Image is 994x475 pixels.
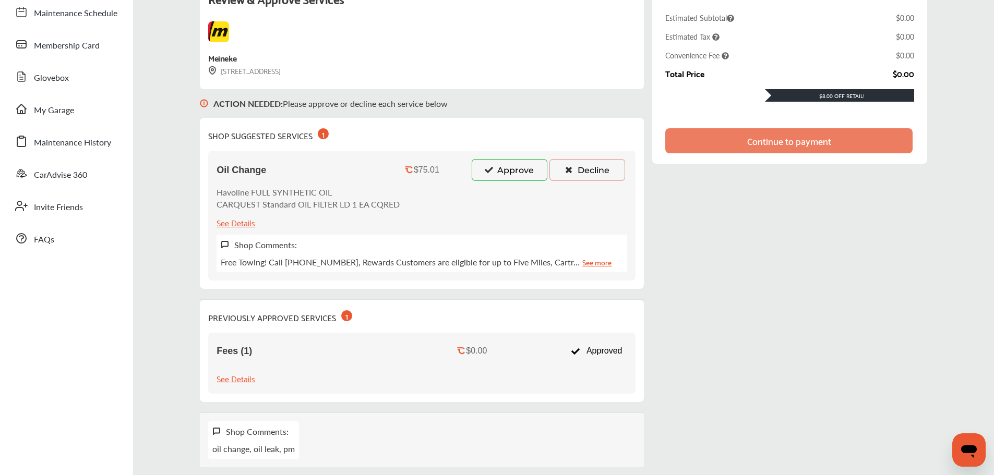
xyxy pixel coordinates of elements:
[213,98,448,109] p: Please approve or decline each service below
[341,310,352,321] div: 1
[747,136,831,146] div: Continue to payment
[34,7,117,20] span: Maintenance Schedule
[34,136,111,150] span: Maintenance History
[665,50,729,60] span: Convenience Fee
[952,433,986,467] iframe: Button to launch messaging window
[200,89,208,118] img: svg+xml;base64,PHN2ZyB3aWR0aD0iMTYiIGhlaWdodD0iMTciIHZpZXdCb3g9IjAgMCAxNiAxNyIgZmlsbD0ibm9uZSIgeG...
[9,95,123,123] a: My Garage
[9,63,123,90] a: Glovebox
[9,192,123,220] a: Invite Friends
[893,69,914,78] div: $0.00
[9,31,123,58] a: Membership Card
[318,128,329,139] div: 1
[217,198,400,210] p: CARQUEST Standard OIL FILTER LD 1 EA CQRED
[208,51,236,65] div: Meineke
[896,31,914,42] div: $0.00
[221,240,229,249] img: svg+xml;base64,PHN2ZyB3aWR0aD0iMTYiIGhlaWdodD0iMTciIHZpZXdCb3g9IjAgMCAxNiAxNyIgZmlsbD0ibm9uZSIgeG...
[226,425,289,437] div: Shop Comments:
[217,371,255,385] div: See Details
[212,443,295,455] p: oil change, oil leak, pm
[34,39,100,53] span: Membership Card
[665,31,720,42] span: Estimated Tax
[234,239,297,251] label: Shop Comments:
[414,165,439,175] div: $75.01
[472,159,547,181] button: Approve
[208,308,352,324] div: PREVIOUSLY APPROVED SERVICES
[221,256,612,268] p: Free Towing! Call [PHONE_NUMBER], Rewards Customers are eligible for up to Five Miles, Cartr…
[896,13,914,23] div: $0.00
[665,13,734,23] span: Estimated Subtotal
[665,69,704,78] div: Total Price
[208,126,329,142] div: SHOP SUGGESTED SERVICES
[217,186,400,198] p: Havoline FULL SYNTHETIC OIL
[34,233,54,247] span: FAQs
[549,159,625,181] button: Decline
[34,104,74,117] span: My Garage
[9,225,123,252] a: FAQs
[208,66,217,75] img: svg+xml;base64,PHN2ZyB3aWR0aD0iMTYiIGhlaWdodD0iMTciIHZpZXdCb3g9IjAgMCAxNiAxNyIgZmlsbD0ibm9uZSIgeG...
[34,168,87,182] span: CarAdvise 360
[208,21,229,42] img: logo-meineke.png
[217,215,255,229] div: See Details
[582,256,612,268] a: See more
[9,160,123,187] a: CarAdvise 360
[217,346,252,357] span: Fees (1)
[565,341,627,361] div: Approved
[217,165,266,176] span: Oil Change
[896,50,914,60] div: $0.00
[34,71,69,85] span: Glovebox
[466,346,487,356] div: $0.00
[34,201,83,214] span: Invite Friends
[213,98,283,109] b: ACTION NEEDED :
[208,65,281,77] div: [STREET_ADDRESS]
[212,427,221,436] img: svg+xml;base64,PHN2ZyB3aWR0aD0iMTYiIGhlaWdodD0iMTciIHZpZXdCb3g9IjAgMCAxNiAxNyIgZmlsbD0ibm9uZSIgeG...
[9,128,123,155] a: Maintenance History
[765,92,914,100] div: $8.00 Off Retail!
